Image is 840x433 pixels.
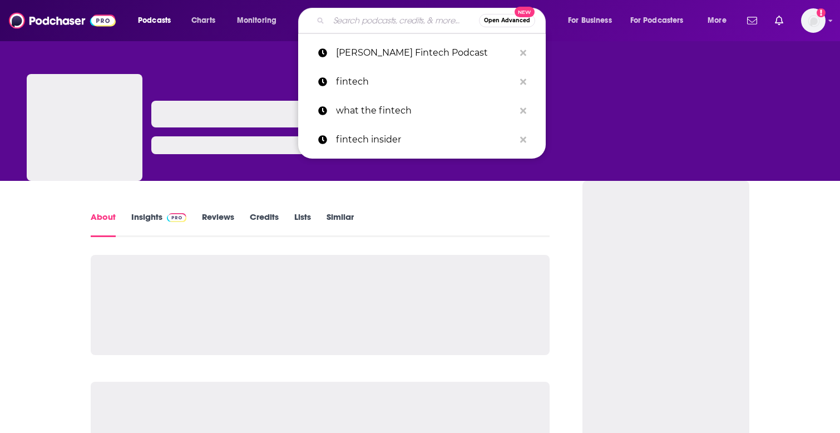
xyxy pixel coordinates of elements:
p: fintech insider [336,125,515,154]
a: Lists [294,211,311,237]
span: Podcasts [138,13,171,28]
button: open menu [623,12,700,29]
span: New [515,7,535,17]
img: Podchaser - Follow, Share and Rate Podcasts [9,10,116,31]
button: open menu [560,12,626,29]
a: what the fintech [298,96,546,125]
p: fintech [336,67,515,96]
a: Charts [184,12,222,29]
span: Logged in as melrosepr [801,8,826,33]
a: About [91,211,116,237]
span: For Business [568,13,612,28]
a: [PERSON_NAME] Fintech Podcast [298,38,546,67]
span: Monitoring [237,13,276,28]
a: Similar [327,211,354,237]
span: Open Advanced [484,18,530,23]
button: open menu [130,12,185,29]
a: fintech [298,67,546,96]
a: Credits [250,211,279,237]
img: User Profile [801,8,826,33]
img: Podchaser Pro [167,213,186,222]
button: open menu [229,12,291,29]
a: Show notifications dropdown [743,11,762,30]
a: InsightsPodchaser Pro [131,211,186,237]
svg: Add a profile image [817,8,826,17]
a: Reviews [202,211,234,237]
a: fintech insider [298,125,546,154]
span: Charts [191,13,215,28]
button: open menu [700,12,740,29]
span: For Podcasters [630,13,684,28]
span: More [708,13,727,28]
button: Open AdvancedNew [479,14,535,27]
a: Show notifications dropdown [770,11,788,30]
button: Show profile menu [801,8,826,33]
input: Search podcasts, credits, & more... [329,12,479,29]
p: Wharton Fintech Podcast [336,38,515,67]
div: Search podcasts, credits, & more... [309,8,556,33]
p: what the fintech [336,96,515,125]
